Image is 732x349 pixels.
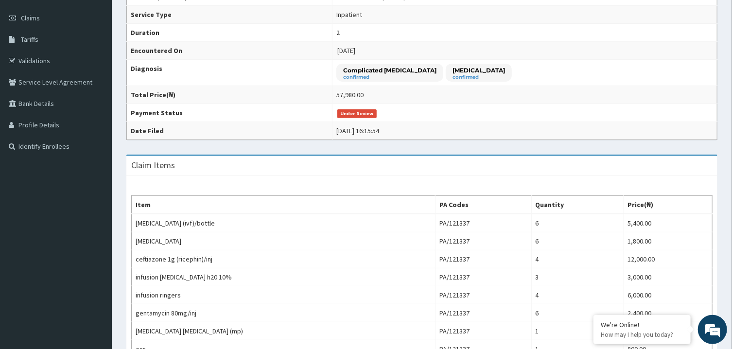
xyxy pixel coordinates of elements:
td: PA/121337 [436,322,532,340]
td: gentamycin 80mg/inj [132,304,436,322]
p: [MEDICAL_DATA] [453,66,505,74]
td: 2,400.00 [624,304,713,322]
div: We're Online! [601,320,683,329]
td: PA/121337 [436,250,532,268]
td: 4 [531,286,624,304]
td: PA/121337 [436,268,532,286]
div: Minimize live chat window [159,5,183,28]
td: 6,000.00 [624,286,713,304]
div: 2 [336,28,340,37]
div: [DATE] 16:15:54 [336,126,379,136]
p: Complicated [MEDICAL_DATA] [343,66,436,74]
td: 6 [531,214,624,232]
div: Inpatient [336,10,362,19]
th: Date Filed [127,122,332,140]
small: confirmed [343,75,436,80]
td: 6 [531,232,624,250]
th: Item [132,196,436,214]
span: Under Review [337,109,377,118]
td: PA/121337 [436,232,532,250]
td: [MEDICAL_DATA] (ivf)/bottle [132,214,436,232]
td: 1,800.00 [624,232,713,250]
th: Encountered On [127,42,332,60]
td: [MEDICAL_DATA] [132,232,436,250]
td: PA/121337 [436,286,532,304]
td: 6 [531,304,624,322]
div: 57,980.00 [336,90,364,100]
th: Price(₦) [624,196,713,214]
img: d_794563401_company_1708531726252_794563401 [18,49,39,73]
td: 5,400.00 [624,214,713,232]
span: Claims [21,14,40,22]
p: How may I help you today? [601,331,683,339]
th: Service Type [127,6,332,24]
td: PA/121337 [436,214,532,232]
textarea: Type your message and hit 'Enter' [5,240,185,274]
th: PA Codes [436,196,532,214]
td: 4 [531,250,624,268]
td: 12,000.00 [624,250,713,268]
span: [DATE] [337,46,355,55]
td: infusion [MEDICAL_DATA] h20 10% [132,268,436,286]
td: 1 [531,322,624,340]
span: We're online! [56,109,134,208]
th: Quantity [531,196,624,214]
small: confirmed [453,75,505,80]
td: [MEDICAL_DATA] [MEDICAL_DATA] (mp) [132,322,436,340]
th: Diagnosis [127,60,332,86]
div: Chat with us now [51,54,163,67]
th: Total Price(₦) [127,86,332,104]
th: Payment Status [127,104,332,122]
td: 3 [531,268,624,286]
h3: Claim Items [131,161,175,170]
td: infusion ringers [132,286,436,304]
span: Tariffs [21,35,38,44]
th: Duration [127,24,332,42]
td: PA/121337 [436,304,532,322]
td: 3,000.00 [624,268,713,286]
td: ceftiazone 1g (ricephin)/inj [132,250,436,268]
